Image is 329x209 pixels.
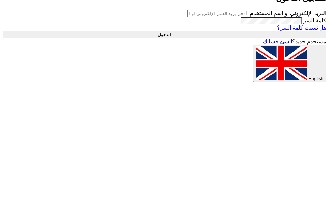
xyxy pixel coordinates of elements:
a: أنشئ حسابك [263,38,292,44]
a: هل نسيت كلمة السر؟ [277,25,326,31]
label: البريد الإلكتروني او اسم المستخدم [250,10,326,16]
label: كلمة السر [303,18,326,23]
input: الدخول [3,31,326,38]
input: أدخل بريد العمل الإلكتروني او اسم المستخدم الخاص بك ... [187,10,248,17]
button: English [253,45,326,82]
div: مستخدم جديد؟ [3,38,326,45]
img: en-US.png [256,46,307,80]
span: English [308,76,323,81]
